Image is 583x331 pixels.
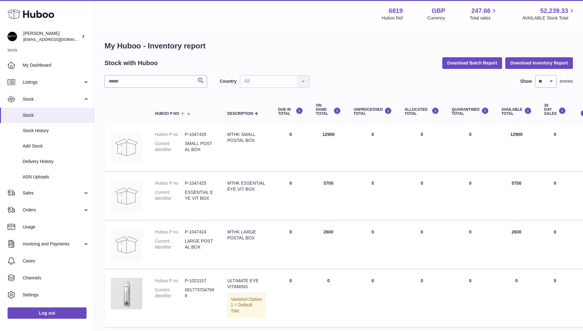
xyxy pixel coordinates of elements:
[382,15,403,21] div: Huboo Ref
[309,223,347,268] td: 2600
[23,37,93,42] span: [EMAIL_ADDRESS][DOMAIN_NAME]
[427,15,445,21] div: Currency
[8,32,17,41] img: amar@mthk.com
[272,174,309,220] td: 0
[522,7,575,21] a: 52,239.33 AVAILABLE Stock Total
[495,223,538,268] td: 2600
[347,272,398,327] td: 0
[398,272,445,327] td: 0
[155,141,185,153] dt: Current identifier
[538,174,572,220] td: 0
[272,223,309,268] td: 0
[471,7,490,15] span: 247.66
[309,125,347,171] td: 12900
[452,107,489,116] div: QUARANTINED Total
[469,181,472,186] span: 0
[495,272,538,327] td: 0
[442,57,502,69] button: Download Batch Report
[470,7,498,21] a: 247.66 Total sales
[432,7,445,15] strong: GBP
[505,57,573,69] button: Download Inventory Report
[522,15,575,21] span: AVAILABLE Stock Total
[469,229,472,234] span: 0
[23,275,89,281] span: Channels
[155,112,179,116] span: Huboo P no
[272,125,309,171] td: 0
[272,272,309,327] td: 0
[227,180,265,192] div: MTHK ESSENTIAL EYE VIT BOX
[316,104,341,116] div: ON HAND Total
[23,190,83,196] span: Sales
[227,293,265,318] div: Variation:
[105,59,158,67] h2: Stock with Huboo
[155,180,185,186] dt: Huboo P no
[185,180,215,186] dd: P-1047425
[23,128,89,134] span: Stock History
[111,229,142,261] img: product image
[389,7,403,15] strong: 6819
[520,78,532,84] label: Show
[23,159,89,165] span: Delivery History
[111,132,142,163] img: product image
[309,174,347,220] td: 5700
[495,125,538,171] td: 12900
[185,141,215,153] dd: SMALL POSTAL BOX
[23,96,83,102] span: Stock
[23,143,89,149] span: Add Stock
[469,278,472,283] span: 0
[398,174,445,220] td: 0
[227,278,265,290] div: ULTIMATE EYE VITAMINS
[185,229,215,235] dd: P-1047424
[155,238,185,250] dt: Current identifier
[231,297,262,314] span: Option 1 = Default Title;
[185,132,215,137] dd: P-1047426
[469,132,472,137] span: 0
[23,79,83,85] span: Listings
[501,107,532,116] div: AVAILABLE Total
[185,278,215,284] dd: P-1023157
[155,229,185,235] dt: Huboo P no
[347,174,398,220] td: 0
[111,278,142,309] img: product image
[23,241,83,247] span: Invoicing and Payments
[155,132,185,137] dt: Huboo P no
[220,78,237,84] label: Country
[470,15,498,21] span: Total sales
[227,132,265,143] div: MTHK SMALL POSTAL BOX
[538,272,572,327] td: 5
[227,112,253,116] span: Description
[227,229,265,241] div: MTHK LARGE POSTAL BOX
[23,31,80,42] div: [PERSON_NAME]
[23,112,89,118] span: Stock
[23,207,83,213] span: Orders
[155,189,185,201] dt: Current identifier
[23,258,89,264] span: Cases
[185,189,215,201] dd: ESSENTIAL EYE VIT BOX
[185,287,215,299] dd: 0617737047668
[347,125,398,171] td: 0
[23,174,89,180] span: ASN Uploads
[185,238,215,250] dd: LARGE POSTAL BOX
[278,107,303,116] div: DUE IN TOTAL
[495,174,538,220] td: 5700
[309,272,347,327] td: 0
[23,62,89,68] span: My Dashboard
[23,292,89,298] span: Settings
[398,125,445,171] td: 0
[155,287,185,299] dt: Current identifier
[540,7,568,15] span: 52,239.33
[354,107,392,116] div: UNPROCESSED Total
[398,223,445,268] td: 0
[544,104,566,116] div: 30 DAY SALES
[111,180,142,212] img: product image
[560,78,573,84] span: entries
[8,307,87,319] a: Log out
[347,223,398,268] td: 0
[155,278,185,284] dt: Huboo P no
[538,125,572,171] td: 0
[23,224,89,230] span: Usage
[538,223,572,268] td: 0
[105,41,573,51] h1: My Huboo - Inventory report
[405,107,439,116] div: ALLOCATED Total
